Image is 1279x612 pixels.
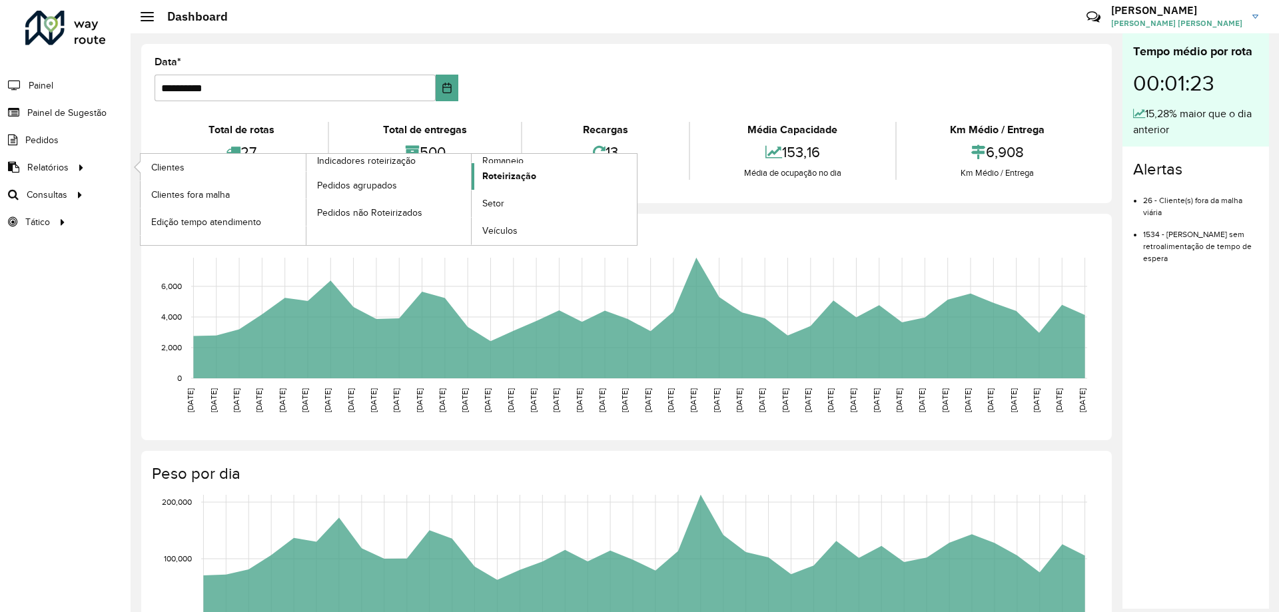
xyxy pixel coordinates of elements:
[25,133,59,147] span: Pedidos
[1133,43,1258,61] div: Tempo médio por rota
[151,215,261,229] span: Edição tempo atendimento
[689,388,697,412] text: [DATE]
[152,464,1098,483] h4: Peso por dia
[209,388,218,412] text: [DATE]
[254,388,263,412] text: [DATE]
[161,343,182,352] text: 2,000
[27,106,107,120] span: Painel de Sugestão
[161,282,182,290] text: 6,000
[438,388,446,412] text: [DATE]
[27,160,69,174] span: Relatórios
[306,172,472,198] a: Pedidos agrupados
[693,122,891,138] div: Média Capacidade
[161,312,182,321] text: 4,000
[1143,184,1258,218] li: 26 - Cliente(s) fora da malha viária
[141,154,306,180] a: Clientes
[1078,388,1086,412] text: [DATE]
[154,9,228,24] h2: Dashboard
[369,388,378,412] text: [DATE]
[666,388,675,412] text: [DATE]
[158,122,324,138] div: Total de rotas
[186,388,195,412] text: [DATE]
[1133,106,1258,138] div: 15,28% maior que o dia anterior
[643,388,652,412] text: [DATE]
[29,79,53,93] span: Painel
[232,388,240,412] text: [DATE]
[1055,388,1063,412] text: [DATE]
[141,154,472,245] a: Indicadores roteirização
[482,154,524,168] span: Romaneio
[141,208,306,235] a: Edição tempo atendimento
[472,190,637,217] a: Setor
[529,388,538,412] text: [DATE]
[1133,160,1258,179] h4: Alertas
[483,388,492,412] text: [DATE]
[27,188,67,202] span: Consultas
[575,388,584,412] text: [DATE]
[900,166,1095,180] div: Km Médio / Entrega
[317,178,397,192] span: Pedidos agrupados
[158,138,324,166] div: 27
[151,160,185,174] span: Clientes
[986,388,995,412] text: [DATE]
[849,388,857,412] text: [DATE]
[917,388,926,412] text: [DATE]
[155,54,181,70] label: Data
[482,224,518,238] span: Veículos
[332,138,517,166] div: 500
[317,206,422,220] span: Pedidos não Roteirizados
[323,388,332,412] text: [DATE]
[506,388,515,412] text: [DATE]
[963,388,972,412] text: [DATE]
[162,497,192,506] text: 200,000
[1079,3,1108,31] a: Contato Rápido
[598,388,606,412] text: [DATE]
[781,388,789,412] text: [DATE]
[278,388,286,412] text: [DATE]
[941,388,949,412] text: [DATE]
[803,388,812,412] text: [DATE]
[472,163,637,190] a: Roteirização
[392,388,400,412] text: [DATE]
[735,388,743,412] text: [DATE]
[141,181,306,208] a: Clientes fora malha
[460,388,469,412] text: [DATE]
[25,215,50,229] span: Tático
[1111,4,1242,17] h3: [PERSON_NAME]
[306,199,472,226] a: Pedidos não Roteirizados
[693,166,891,180] div: Média de ocupação no dia
[1009,388,1018,412] text: [DATE]
[526,122,685,138] div: Recargas
[472,218,637,244] a: Veículos
[300,388,309,412] text: [DATE]
[526,138,685,166] div: 13
[151,188,230,202] span: Clientes fora malha
[1133,61,1258,106] div: 00:01:23
[164,554,192,563] text: 100,000
[332,122,517,138] div: Total de entregas
[346,388,355,412] text: [DATE]
[177,374,182,382] text: 0
[826,388,835,412] text: [DATE]
[306,154,638,245] a: Romaneio
[900,122,1095,138] div: Km Médio / Entrega
[872,388,881,412] text: [DATE]
[552,388,560,412] text: [DATE]
[436,75,459,101] button: Choose Date
[415,388,424,412] text: [DATE]
[620,388,629,412] text: [DATE]
[1032,388,1041,412] text: [DATE]
[900,138,1095,166] div: 6,908
[895,388,903,412] text: [DATE]
[1111,17,1242,29] span: [PERSON_NAME] [PERSON_NAME]
[757,388,766,412] text: [DATE]
[482,196,504,210] span: Setor
[482,169,536,183] span: Roteirização
[1143,218,1258,264] li: 1534 - [PERSON_NAME] sem retroalimentação de tempo de espera
[317,154,416,168] span: Indicadores roteirização
[712,388,721,412] text: [DATE]
[693,138,891,166] div: 153,16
